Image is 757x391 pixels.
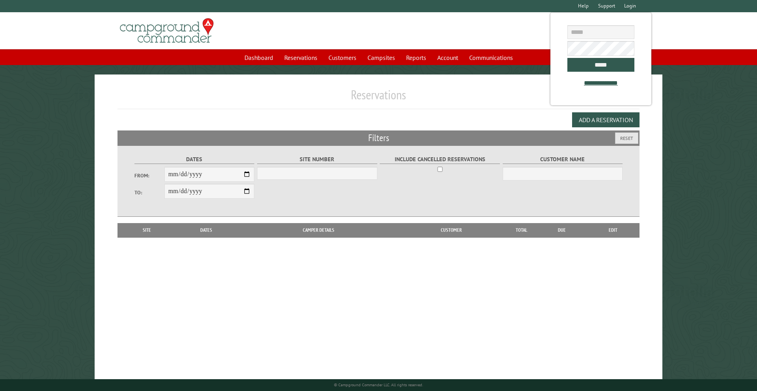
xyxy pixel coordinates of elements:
th: Camper Details [240,223,397,237]
label: To: [134,189,164,196]
h1: Reservations [117,87,640,109]
a: Dashboard [240,50,278,65]
label: Site Number [257,155,377,164]
h2: Filters [117,130,640,145]
th: Edit [587,223,640,237]
th: Due [537,223,587,237]
label: Include Cancelled Reservations [380,155,500,164]
label: Dates [134,155,255,164]
button: Reset [615,132,638,144]
a: Reports [401,50,431,65]
a: Reservations [280,50,322,65]
a: Account [433,50,463,65]
img: Campground Commander [117,15,216,46]
button: Add a Reservation [572,112,640,127]
a: Communications [464,50,518,65]
a: Customers [324,50,361,65]
th: Customer [397,223,505,237]
small: © Campground Commander LLC. All rights reserved. [334,382,423,387]
th: Dates [173,223,240,237]
th: Total [505,223,537,237]
label: Customer Name [503,155,623,164]
label: From: [134,172,164,179]
a: Campsites [363,50,400,65]
th: Site [121,223,173,237]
